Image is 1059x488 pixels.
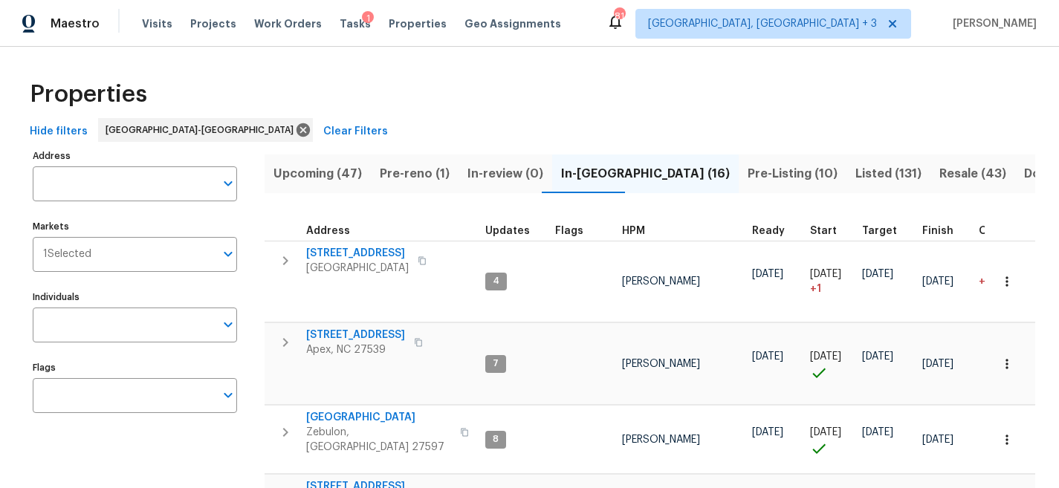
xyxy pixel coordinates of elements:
span: Target [862,226,897,236]
span: HPM [622,226,645,236]
span: [DATE] [922,435,953,445]
span: Properties [30,87,147,102]
span: [PERSON_NAME] [622,435,700,445]
span: In-[GEOGRAPHIC_DATA] (16) [561,163,730,184]
span: Visits [142,16,172,31]
span: Pre-Listing (10) [748,163,838,184]
span: In-review (0) [467,163,543,184]
span: +2 [979,276,992,287]
span: Flags [555,226,583,236]
span: Zebulon, [GEOGRAPHIC_DATA] 27597 [306,425,451,455]
span: + 1 [810,282,821,296]
span: Work Orders [254,16,322,31]
span: Pre-reno (1) [380,163,450,184]
span: Maestro [51,16,100,31]
span: Upcoming (47) [273,163,362,184]
span: [DATE] [862,351,893,362]
button: Hide filters [24,118,94,146]
div: 81 [614,9,624,24]
span: [DATE] [862,427,893,437]
span: [DATE] [752,427,783,437]
label: Address [33,152,237,160]
span: Resale (43) [939,163,1006,184]
span: [PERSON_NAME] [947,16,1037,31]
span: 8 [487,433,505,446]
div: 1 [362,11,374,26]
span: Start [810,226,837,236]
div: Earliest renovation start date (first business day after COE or Checkout) [752,226,798,236]
label: Individuals [33,293,237,302]
button: Open [218,385,239,406]
span: Updates [485,226,530,236]
span: Properties [389,16,447,31]
span: Hide filters [30,123,88,141]
span: Listed (131) [855,163,922,184]
span: [DATE] [922,359,953,369]
button: Open [218,173,239,194]
span: 7 [487,357,505,370]
span: [GEOGRAPHIC_DATA]-[GEOGRAPHIC_DATA] [106,123,299,137]
span: 1 Selected [43,248,91,261]
span: Overall [979,226,1017,236]
span: Ready [752,226,785,236]
span: [DATE] [752,351,783,362]
div: Target renovation project end date [862,226,910,236]
span: [GEOGRAPHIC_DATA] [306,261,409,276]
span: [GEOGRAPHIC_DATA], [GEOGRAPHIC_DATA] + 3 [648,16,877,31]
div: Projected renovation finish date [922,226,967,236]
span: [PERSON_NAME] [622,359,700,369]
span: [PERSON_NAME] [622,276,700,287]
span: Projects [190,16,236,31]
span: [DATE] [810,269,841,279]
div: Actual renovation start date [810,226,850,236]
div: Days past target finish date [979,226,1031,236]
span: Address [306,226,350,236]
span: [GEOGRAPHIC_DATA] [306,410,451,425]
button: Open [218,314,239,335]
span: Geo Assignments [464,16,561,31]
span: Apex, NC 27539 [306,342,405,357]
button: Clear Filters [317,118,394,146]
span: [STREET_ADDRESS] [306,328,405,342]
span: [DATE] [810,427,841,437]
div: [GEOGRAPHIC_DATA]-[GEOGRAPHIC_DATA] [98,118,313,142]
span: Clear Filters [323,123,388,141]
span: [STREET_ADDRESS] [306,246,409,261]
label: Flags [33,363,237,372]
td: 2 day(s) past target finish date [973,241,1037,322]
button: Open [218,244,239,264]
span: Finish [922,226,953,236]
span: 4 [487,275,505,287]
td: Project started on time [804,406,856,474]
span: [DATE] [752,269,783,279]
td: Project started on time [804,323,856,405]
label: Markets [33,222,237,231]
span: [DATE] [862,269,893,279]
span: Tasks [340,19,371,29]
span: [DATE] [810,351,841,362]
span: [DATE] [922,276,953,287]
